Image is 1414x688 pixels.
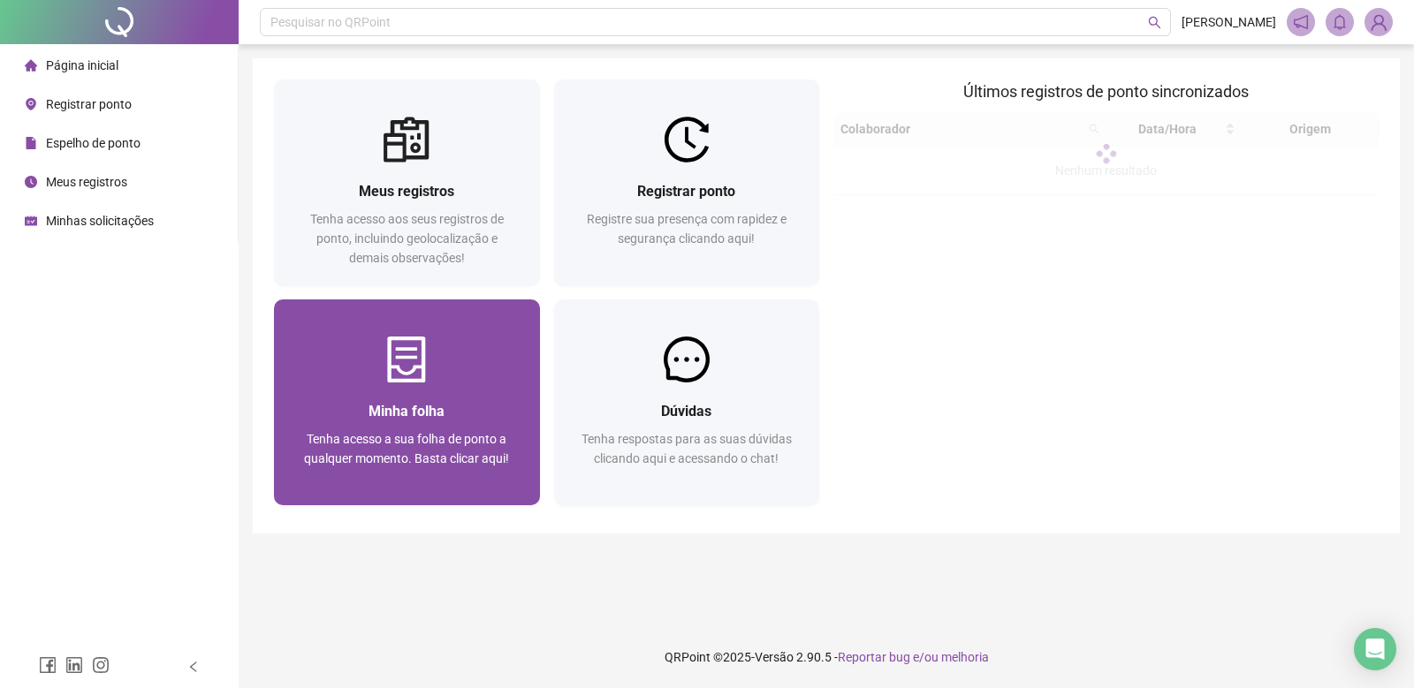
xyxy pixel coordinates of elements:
span: Últimos registros de ponto sincronizados [963,82,1249,101]
span: Registre sua presença com rapidez e segurança clicando aqui! [587,212,787,246]
span: bell [1332,14,1348,30]
span: Versão [755,650,794,664]
span: [PERSON_NAME] [1182,12,1276,32]
a: Minha folhaTenha acesso a sua folha de ponto a qualquer momento. Basta clicar aqui! [274,299,540,505]
span: instagram [92,656,110,674]
span: linkedin [65,656,83,674]
span: Meus registros [359,183,454,200]
span: clock-circle [25,176,37,188]
footer: QRPoint © 2025 - 2.90.5 - [239,626,1414,688]
a: DúvidasTenha respostas para as suas dúvidas clicando aqui e acessando o chat! [554,299,820,505]
span: file [25,137,37,149]
span: schedule [25,215,37,227]
span: home [25,59,37,72]
img: 45052 [1365,9,1392,35]
span: Minha folha [369,403,445,420]
span: Espelho de ponto [46,136,141,150]
span: Minhas solicitações [46,214,154,228]
span: Registrar ponto [46,97,132,111]
span: Tenha respostas para as suas dúvidas clicando aqui e acessando o chat! [582,432,792,465]
span: Dúvidas [661,403,711,420]
span: Reportar bug e/ou melhoria [838,650,989,664]
span: Registrar ponto [637,183,735,200]
span: Tenha acesso a sua folha de ponto a qualquer momento. Basta clicar aqui! [304,432,509,465]
span: notification [1293,14,1309,30]
span: Tenha acesso aos seus registros de ponto, incluindo geolocalização e demais observações! [310,212,504,265]
a: Meus registrosTenha acesso aos seus registros de ponto, incluindo geolocalização e demais observa... [274,79,540,285]
span: facebook [39,656,57,674]
span: Meus registros [46,175,127,189]
span: left [187,661,200,673]
span: Página inicial [46,58,118,72]
div: Open Intercom Messenger [1354,628,1396,670]
span: environment [25,98,37,110]
a: Registrar pontoRegistre sua presença com rapidez e segurança clicando aqui! [554,79,820,285]
span: search [1148,16,1161,29]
